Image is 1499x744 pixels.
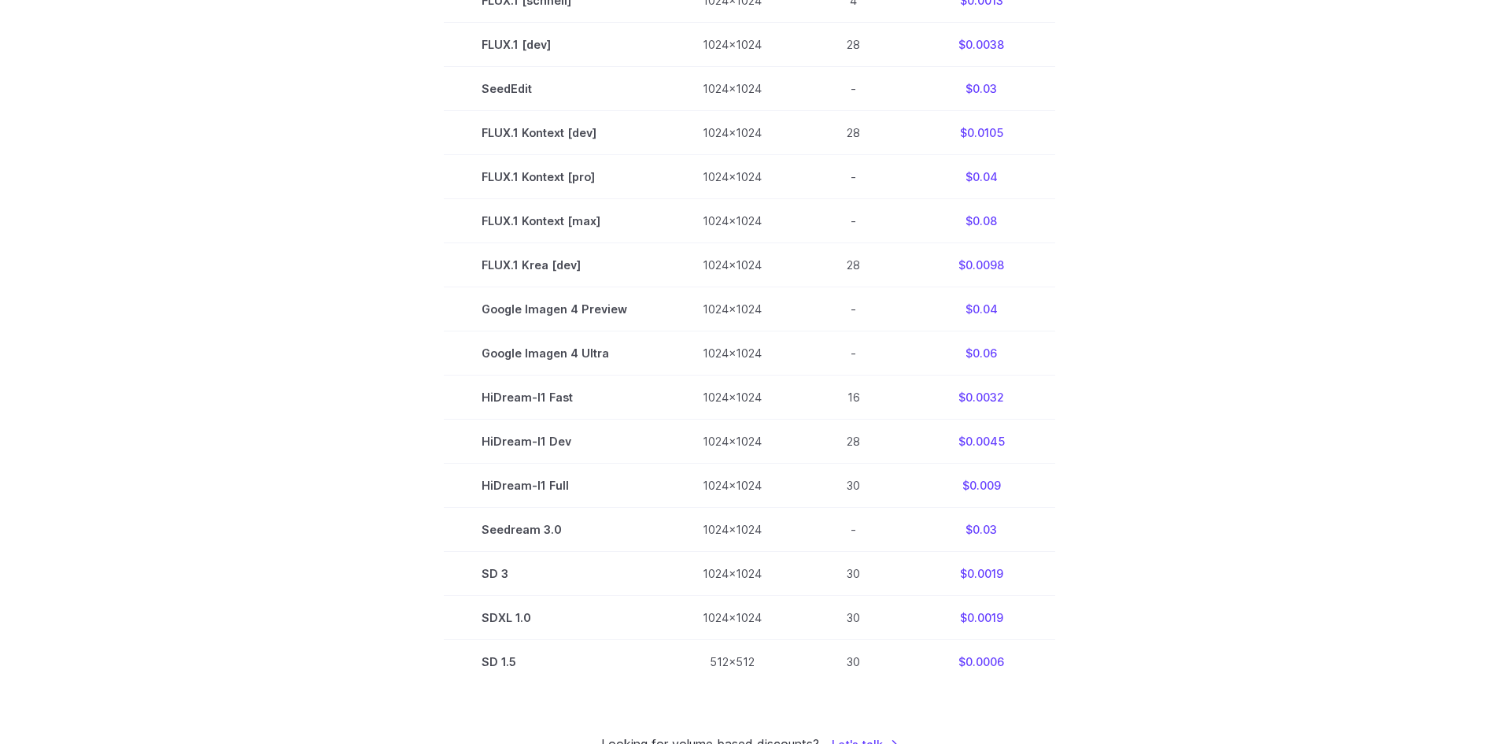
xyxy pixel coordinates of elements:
td: HiDream-I1 Dev [444,420,665,464]
td: SD 1.5 [444,640,665,684]
td: $0.009 [907,464,1055,508]
td: 1024x1024 [665,66,799,110]
td: 30 [799,640,907,684]
td: $0.0105 [907,110,1055,154]
td: SDXL 1.0 [444,596,665,640]
td: $0.0098 [907,243,1055,287]
td: 1024x1024 [665,376,799,420]
td: 1024x1024 [665,331,799,376]
td: $0.04 [907,287,1055,331]
td: 16 [799,376,907,420]
td: 30 [799,552,907,596]
td: - [799,154,907,198]
td: $0.0032 [907,376,1055,420]
td: 30 [799,464,907,508]
td: Seedream 3.0 [444,508,665,552]
td: - [799,66,907,110]
td: 1024x1024 [665,596,799,640]
td: 1024x1024 [665,420,799,464]
td: - [799,287,907,331]
td: Google Imagen 4 Ultra [444,331,665,376]
td: $0.04 [907,154,1055,198]
td: FLUX.1 Kontext [dev] [444,110,665,154]
td: FLUX.1 Kontext [pro] [444,154,665,198]
td: 1024x1024 [665,110,799,154]
td: $0.0038 [907,22,1055,66]
td: 1024x1024 [665,154,799,198]
td: HiDream-I1 Full [444,464,665,508]
td: 1024x1024 [665,243,799,287]
td: 512x512 [665,640,799,684]
td: 1024x1024 [665,287,799,331]
td: 30 [799,596,907,640]
td: $0.0006 [907,640,1055,684]
td: Google Imagen 4 Preview [444,287,665,331]
td: 1024x1024 [665,199,799,243]
td: SD 3 [444,552,665,596]
td: 1024x1024 [665,22,799,66]
td: HiDream-I1 Fast [444,376,665,420]
td: 28 [799,110,907,154]
td: 1024x1024 [665,552,799,596]
td: SeedEdit [444,66,665,110]
td: 1024x1024 [665,464,799,508]
td: $0.0019 [907,552,1055,596]
td: $0.03 [907,508,1055,552]
td: $0.06 [907,331,1055,376]
td: 28 [799,243,907,287]
td: FLUX.1 [dev] [444,22,665,66]
td: 28 [799,420,907,464]
td: 1024x1024 [665,508,799,552]
td: $0.08 [907,199,1055,243]
td: FLUX.1 Krea [dev] [444,243,665,287]
td: - [799,508,907,552]
td: FLUX.1 Kontext [max] [444,199,665,243]
td: - [799,331,907,376]
td: 28 [799,22,907,66]
td: $0.0045 [907,420,1055,464]
td: $0.03 [907,66,1055,110]
td: $0.0019 [907,596,1055,640]
td: - [799,199,907,243]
